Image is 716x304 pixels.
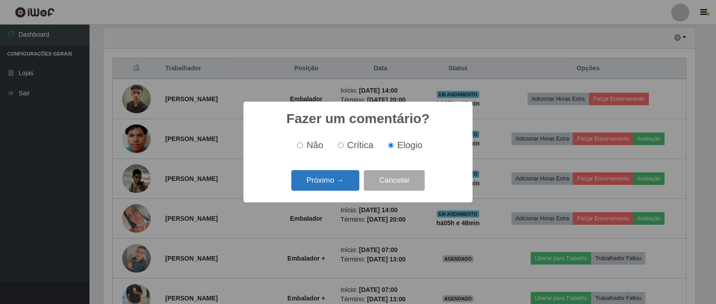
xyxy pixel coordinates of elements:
input: Elogio [388,142,394,148]
span: Não [307,140,323,150]
input: Crítica [338,142,344,148]
h2: Fazer um comentário? [286,111,430,127]
button: Próximo → [291,170,359,191]
input: Não [297,142,303,148]
button: Cancelar [364,170,425,191]
span: Elogio [397,140,422,150]
span: Crítica [347,140,374,150]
